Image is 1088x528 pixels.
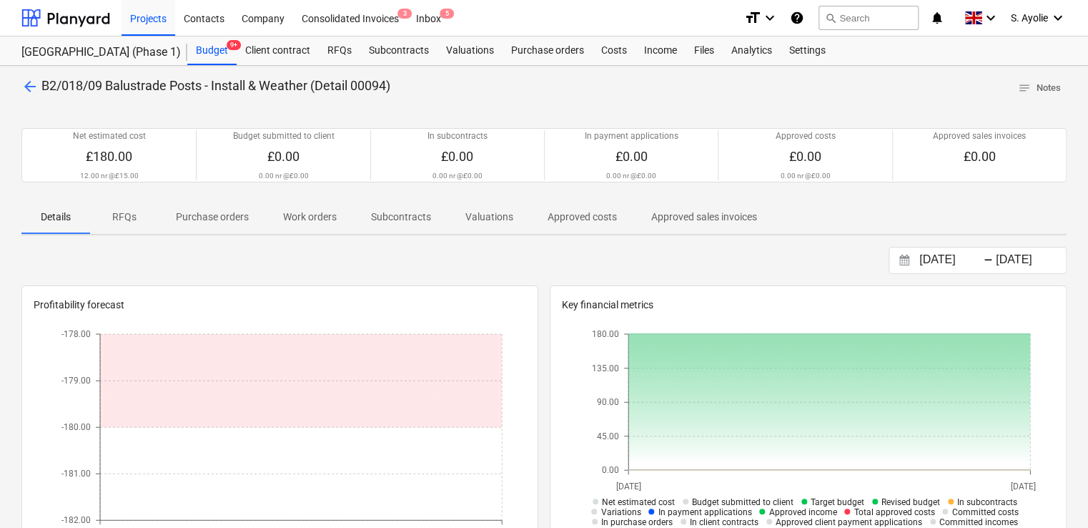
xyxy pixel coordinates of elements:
span: Committed incomes [939,517,1018,527]
div: Budget [187,36,237,65]
span: In purchase orders [601,517,673,527]
p: Profitability forecast [34,298,526,313]
span: Approved income [768,507,836,517]
a: Purchase orders [503,36,593,65]
span: search [825,12,836,24]
p: Valuations [465,210,513,225]
i: keyboard_arrow_down [761,9,778,26]
span: Committed costs [951,507,1018,517]
span: In subcontracts [957,497,1017,507]
span: £0.00 [441,149,473,164]
a: Analytics [723,36,781,65]
tspan: 45.00 [597,431,619,441]
span: In payment applications [658,507,751,517]
tspan: -178.00 [61,329,91,339]
tspan: 90.00 [597,397,619,407]
i: keyboard_arrow_down [1049,9,1067,26]
i: format_size [744,9,761,26]
p: Budget submitted to client [232,130,334,142]
p: 0.00 nr @ £0.00 [606,171,656,180]
p: 0.00 nr @ £0.00 [258,171,308,180]
a: Costs [593,36,636,65]
button: Search [819,6,919,30]
span: £0.00 [267,149,300,164]
a: Budget9+ [187,36,237,65]
iframe: Chat Widget [1017,459,1088,528]
p: Approved costs [548,210,617,225]
span: £0.00 [789,149,821,164]
tspan: [DATE] [616,481,641,491]
span: £0.00 [615,149,648,164]
span: arrow_back [21,78,39,95]
a: Files [686,36,723,65]
span: Total approved costs [854,507,934,517]
p: Purchase orders [176,210,249,225]
span: £0.00 [963,149,995,164]
tspan: 135.00 [592,363,619,373]
span: 5 [440,9,454,19]
input: End Date [993,250,1066,270]
button: Notes [1012,77,1067,99]
i: notifications [930,9,944,26]
span: B2/018/09 Balustrade Posts - Install & Weather (Detail 00094) [41,78,390,93]
tspan: -182.00 [61,515,91,525]
a: Subcontracts [360,36,437,65]
span: Approved client payment applications [776,517,922,527]
tspan: -179.00 [61,376,91,386]
button: Interact with the calendar and add the check-in date for your trip. [892,253,916,269]
a: Income [636,36,686,65]
tspan: [DATE] [1011,481,1036,491]
tspan: -181.00 [61,469,91,479]
a: Valuations [437,36,503,65]
i: keyboard_arrow_down [982,9,999,26]
span: S. Ayolie [1011,12,1048,24]
span: In client contracts [690,517,758,527]
span: 9+ [227,40,241,50]
span: notes [1018,82,1031,94]
span: Variations [600,507,641,517]
p: Net estimated cost [73,130,146,142]
span: Net estimated cost [602,497,675,507]
p: In payment applications [585,130,678,142]
div: - [984,256,993,265]
p: Approved sales invoices [933,130,1026,142]
p: Subcontracts [371,210,431,225]
a: RFQs [319,36,360,65]
a: Client contract [237,36,319,65]
p: 12.00 nr @ £15.00 [80,171,139,180]
span: Revised budget [881,497,940,507]
a: Settings [781,36,834,65]
p: In subcontracts [427,130,488,142]
span: Target budget [811,497,864,507]
p: RFQs [107,210,142,225]
tspan: 180.00 [592,329,619,339]
i: Knowledge base [790,9,804,26]
p: 0.00 nr @ £0.00 [780,171,830,180]
span: £180.00 [86,149,132,164]
tspan: -180.00 [61,422,91,432]
p: Approved sales invoices [651,210,757,225]
p: Details [39,210,73,225]
p: Work orders [283,210,337,225]
span: 3 [397,9,412,19]
tspan: 0.00 [602,465,619,475]
span: Notes [1018,80,1061,97]
p: Key financial metrics [562,298,1054,313]
p: 0.00 nr @ £0.00 [432,171,483,180]
div: [GEOGRAPHIC_DATA] (Phase 1) [21,45,170,60]
p: Approved costs [775,130,835,142]
span: Budget submitted to client [692,497,793,507]
input: Start Date [916,250,989,270]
